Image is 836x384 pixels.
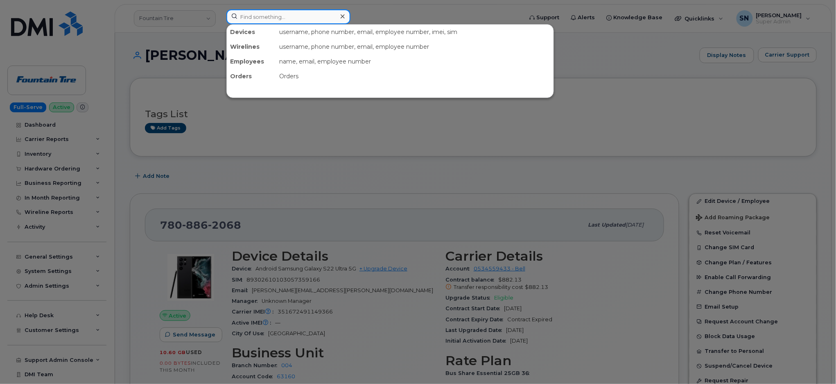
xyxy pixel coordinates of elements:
div: Employees [227,54,276,69]
div: username, phone number, email, employee number, imei, sim [276,25,554,39]
div: username, phone number, email, employee number [276,39,554,54]
div: Wirelines [227,39,276,54]
iframe: Messenger Launcher [800,348,830,378]
div: Orders [276,69,554,84]
div: name, email, employee number [276,54,554,69]
div: Orders [227,69,276,84]
div: Devices [227,25,276,39]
